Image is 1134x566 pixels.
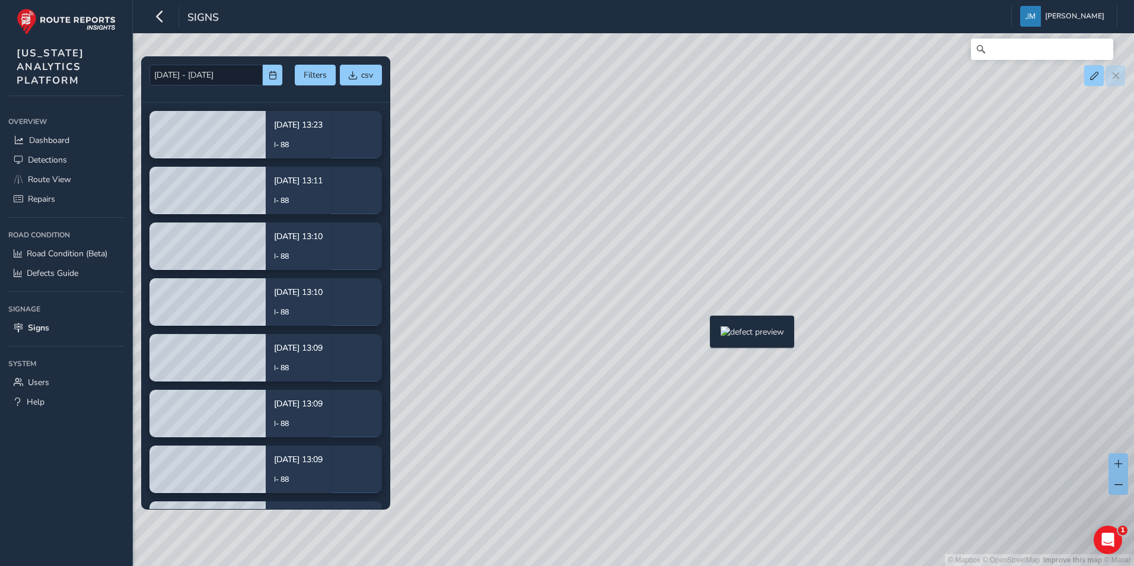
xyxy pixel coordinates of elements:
[1094,526,1122,554] iframe: Intercom live chat
[1045,6,1104,27] span: [PERSON_NAME]
[28,154,67,166] span: Detections
[1020,6,1108,27] button: [PERSON_NAME]
[274,286,323,298] p: [DATE] 13:10
[29,135,69,146] span: Dashboard
[17,46,84,87] span: [US_STATE] ANALYTICS PLATFORM
[8,263,124,283] a: Defects Guide
[274,195,323,206] p: I- 88
[274,509,323,522] p: [DATE] 13:09
[8,189,124,209] a: Repairs
[8,373,124,392] a: Users
[27,396,44,408] span: Help
[295,65,336,85] button: Filters
[274,398,323,410] p: [DATE] 13:09
[340,65,382,85] button: csv
[8,392,124,412] a: Help
[28,193,55,205] span: Repairs
[274,474,323,485] p: I- 88
[28,322,49,333] span: Signs
[1118,526,1127,535] span: 1
[8,300,124,318] div: Signage
[187,10,219,27] span: Signs
[1020,6,1041,27] img: diamond-layout
[274,230,323,243] p: [DATE] 13:10
[8,355,124,373] div: System
[8,226,124,244] div: Road Condition
[274,342,323,354] p: [DATE] 13:09
[274,363,323,373] p: I- 88
[274,139,323,150] p: I- 88
[274,307,323,317] p: I- 88
[27,248,107,259] span: Road Condition (Beta)
[274,251,323,262] p: I- 88
[17,8,116,35] img: rr logo
[8,131,124,150] a: Dashboard
[361,69,373,81] span: csv
[274,174,323,187] p: [DATE] 13:11
[274,453,323,466] p: [DATE] 13:09
[28,174,71,185] span: Route View
[28,377,49,388] span: Users
[8,150,124,170] a: Detections
[8,318,124,338] a: Signs
[274,119,323,131] p: [DATE] 13:23
[27,268,78,279] span: Defects Guide
[8,113,124,131] div: Overview
[971,39,1113,60] input: Search
[8,244,124,263] a: Road Condition (Beta)
[274,418,323,429] p: I- 88
[8,170,124,189] a: Route View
